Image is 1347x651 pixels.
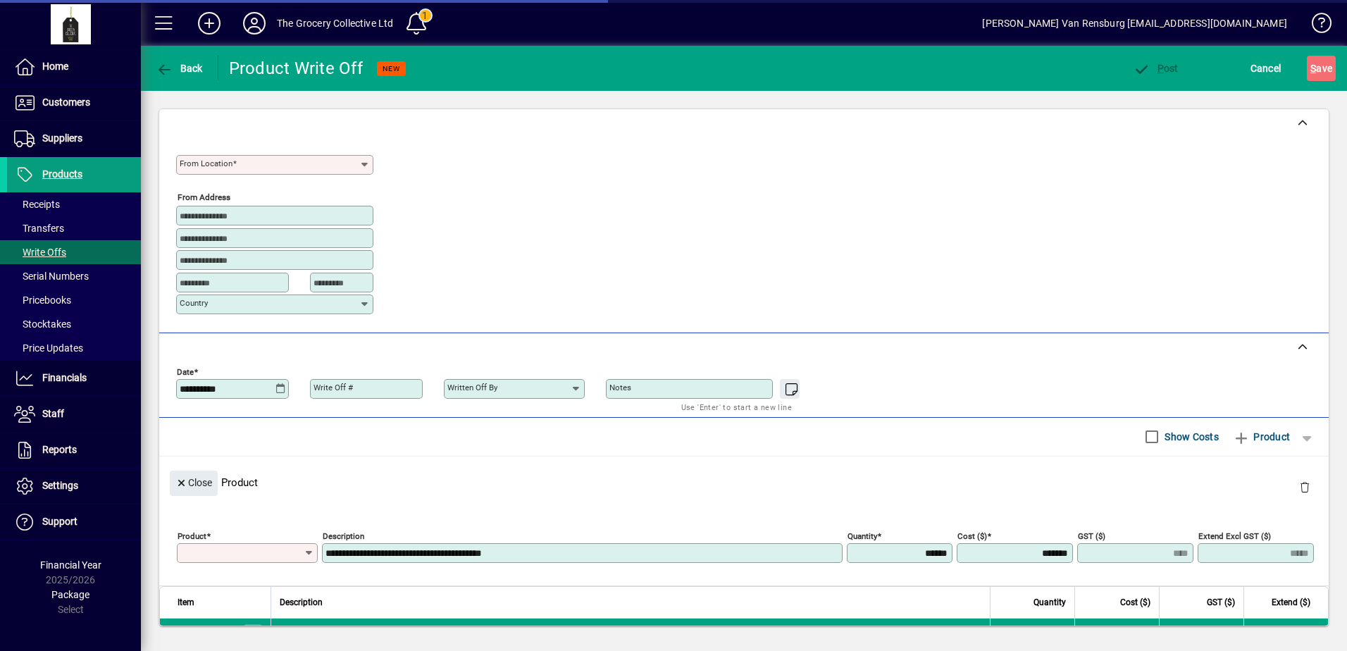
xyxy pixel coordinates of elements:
[7,192,141,216] a: Receipts
[7,288,141,312] a: Pricebooks
[42,168,82,180] span: Products
[7,469,141,504] a: Settings
[1162,430,1219,444] label: Show Costs
[42,516,77,527] span: Support
[280,595,323,610] span: Description
[383,64,400,73] span: NEW
[1307,56,1336,81] button: Save
[159,457,1329,508] div: Product
[1078,531,1105,540] mat-label: GST ($)
[14,271,89,282] span: Serial Numbers
[177,366,194,376] mat-label: Date
[1120,595,1150,610] span: Cost ($)
[1133,63,1179,74] span: ost
[141,56,218,81] app-page-header-button: Back
[14,199,60,210] span: Receipts
[166,476,221,488] app-page-header-button: Close
[14,342,83,354] span: Price Updates
[609,383,631,392] mat-label: Notes
[1074,619,1159,647] td: 17.5000
[42,372,87,383] span: Financials
[990,619,1074,647] td: 1.0000
[1233,426,1290,448] span: Product
[229,57,363,80] div: Product Write Off
[170,471,218,496] button: Close
[42,97,90,108] span: Customers
[40,559,101,571] span: Financial Year
[681,399,792,415] mat-hint: Use 'Enter' to start a new line
[7,312,141,336] a: Stocktakes
[14,247,66,258] span: Write Offs
[848,531,877,540] mat-label: Quantity
[982,12,1287,35] div: [PERSON_NAME] Van Rensburg [EMAIL_ADDRESS][DOMAIN_NAME]
[7,336,141,360] a: Price Updates
[232,11,277,36] button: Profile
[323,531,364,540] mat-label: Description
[42,408,64,419] span: Staff
[1226,424,1297,449] button: Product
[7,85,141,120] a: Customers
[271,619,990,647] td: Coconut Strawberry Juicies Singles - 25 pack
[1243,619,1328,647] td: 17.50
[7,361,141,396] a: Financials
[447,383,497,392] mat-label: Written off by
[1288,480,1322,493] app-page-header-button: Delete
[1159,619,1243,647] td: 2.63
[14,318,71,330] span: Stocktakes
[1129,56,1182,81] button: Post
[1272,595,1310,610] span: Extend ($)
[187,11,232,36] button: Add
[7,397,141,432] a: Staff
[14,294,71,306] span: Pricebooks
[957,531,987,540] mat-label: Cost ($)
[7,240,141,264] a: Write Offs
[1207,595,1235,610] span: GST ($)
[1247,56,1285,81] button: Cancel
[1250,57,1281,80] span: Cancel
[152,56,206,81] button: Back
[7,121,141,156] a: Suppliers
[14,223,64,234] span: Transfers
[178,626,238,640] div: COCOSTRAW
[7,504,141,540] a: Support
[1198,531,1271,540] mat-label: Extend excl GST ($)
[175,471,212,495] span: Close
[7,264,141,288] a: Serial Numbers
[178,595,194,610] span: Item
[51,589,89,600] span: Package
[1288,471,1322,504] button: Delete
[180,159,232,168] mat-label: From location
[1033,595,1066,610] span: Quantity
[42,132,82,144] span: Suppliers
[42,61,68,72] span: Home
[277,12,394,35] div: The Grocery Collective Ltd
[1310,57,1332,80] span: ave
[7,49,141,85] a: Home
[7,216,141,240] a: Transfers
[1310,63,1316,74] span: S
[7,433,141,468] a: Reports
[42,480,78,491] span: Settings
[1157,63,1164,74] span: P
[156,63,203,74] span: Back
[42,444,77,455] span: Reports
[314,383,353,392] mat-label: Write Off #
[1301,3,1329,49] a: Knowledge Base
[180,298,208,308] mat-label: Country
[178,531,206,540] mat-label: Product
